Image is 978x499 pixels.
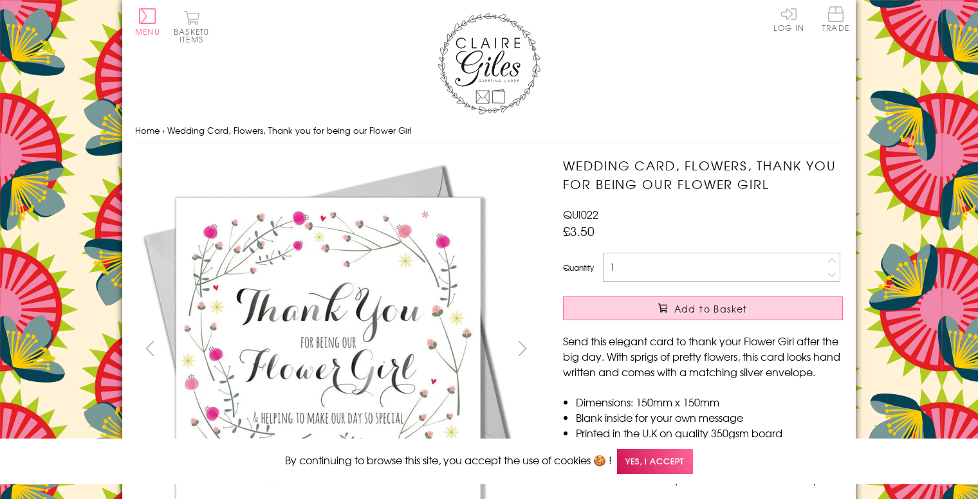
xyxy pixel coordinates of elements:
li: Blank inside for your own message [576,410,843,425]
h1: Wedding Card, Flowers, Thank you for being our Flower Girl [563,156,843,194]
button: next [508,334,537,363]
button: Basket0 items [174,10,209,43]
span: £3.50 [563,222,595,240]
span: 0 items [180,26,209,45]
span: Add to Basket [674,302,748,315]
button: Menu [135,8,160,35]
button: prev [135,334,164,363]
span: Trade [822,6,849,32]
nav: breadcrumbs [135,118,843,144]
p: Send this elegant card to thank your Flower Girl after the big day. With sprigs of pretty flowers... [563,333,843,379]
span: Wedding Card, Flowers, Thank you for being our Flower Girl [167,124,412,136]
a: Trade [822,6,849,34]
a: Home [135,124,160,136]
span: QUI022 [563,206,598,222]
span: Menu [135,26,160,37]
span: Yes, I accept [617,449,693,474]
span: › [162,124,165,136]
li: Dimensions: 150mm x 150mm [576,394,843,410]
img: Claire Giles Greetings Cards [438,13,540,114]
li: Printed in the U.K on quality 350gsm board [576,425,843,440]
label: Quantity [563,262,594,273]
a: Log In [773,6,804,32]
button: Add to Basket [563,296,843,320]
